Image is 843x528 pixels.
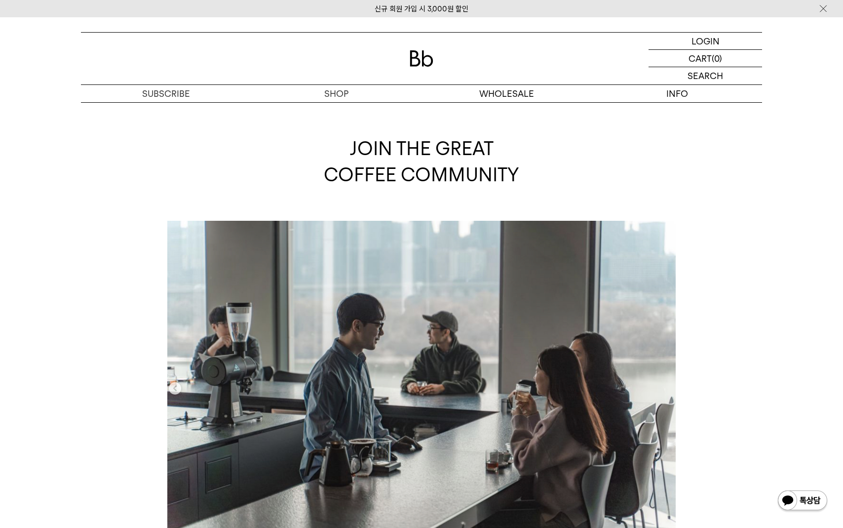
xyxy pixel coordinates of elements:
[649,50,762,67] a: CART (0)
[592,85,762,102] p: INFO
[81,85,251,102] a: SUBSCRIBE
[421,85,592,102] p: WHOLESALE
[688,67,723,84] p: SEARCH
[649,33,762,50] a: LOGIN
[777,489,828,513] img: 카카오톡 채널 1:1 채팅 버튼
[691,33,720,49] p: LOGIN
[712,50,722,67] p: (0)
[410,50,433,67] img: 로고
[689,50,712,67] p: CART
[324,137,519,186] span: JOIN THE GREAT COFFEE COMMUNITY
[375,4,468,13] a: 신규 회원 가입 시 3,000원 할인
[251,85,421,102] a: SHOP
